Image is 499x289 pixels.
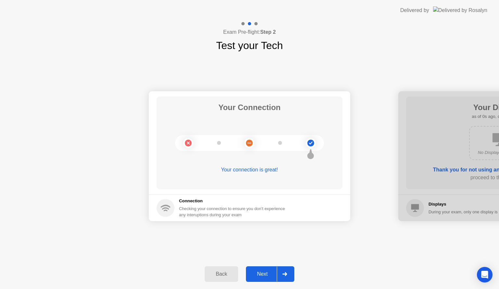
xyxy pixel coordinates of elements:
[248,271,277,277] div: Next
[179,206,289,218] div: Checking your connection to ensure you don’t experience any interuptions during your exam
[207,271,236,277] div: Back
[246,266,294,282] button: Next
[179,198,289,204] h5: Connection
[216,38,283,53] h1: Test your Tech
[157,166,342,174] div: Your connection is great!
[223,28,276,36] h4: Exam Pre-flight:
[205,266,238,282] button: Back
[477,267,493,283] div: Open Intercom Messenger
[260,29,276,35] b: Step 2
[433,6,487,14] img: Delivered by Rosalyn
[218,102,281,113] h1: Your Connection
[400,6,429,14] div: Delivered by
